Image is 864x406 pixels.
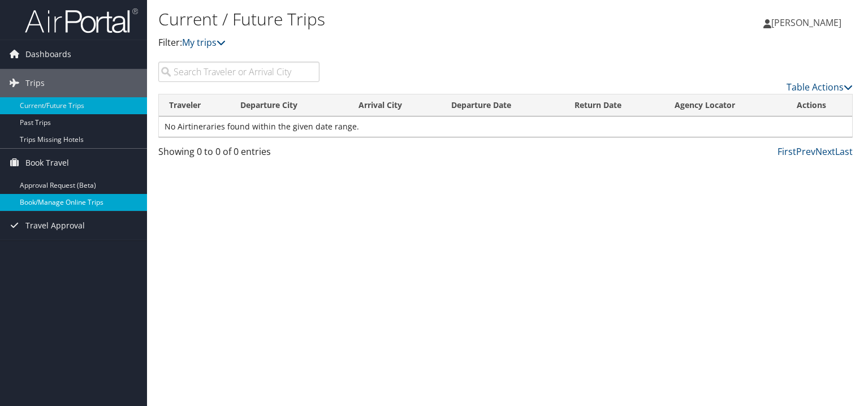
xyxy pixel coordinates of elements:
th: Arrival City: activate to sort column ascending [348,94,441,116]
span: Dashboards [25,40,71,68]
td: No Airtineraries found within the given date range. [159,116,852,137]
span: Travel Approval [25,211,85,240]
th: Departure Date: activate to sort column descending [441,94,565,116]
span: Trips [25,69,45,97]
th: Actions [787,94,852,116]
div: Showing 0 to 0 of 0 entries [158,145,319,164]
a: Table Actions [787,81,853,93]
input: Search Traveler or Arrival City [158,62,319,82]
a: [PERSON_NAME] [763,6,853,40]
th: Traveler: activate to sort column ascending [159,94,230,116]
a: My trips [182,36,226,49]
th: Agency Locator: activate to sort column ascending [664,94,787,116]
h1: Current / Future Trips [158,7,621,31]
p: Filter: [158,36,621,50]
a: Next [815,145,835,158]
a: First [777,145,796,158]
img: airportal-logo.png [25,7,138,34]
span: Book Travel [25,149,69,177]
a: Prev [796,145,815,158]
th: Departure City: activate to sort column ascending [230,94,348,116]
th: Return Date: activate to sort column ascending [564,94,664,116]
a: Last [835,145,853,158]
span: [PERSON_NAME] [771,16,841,29]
